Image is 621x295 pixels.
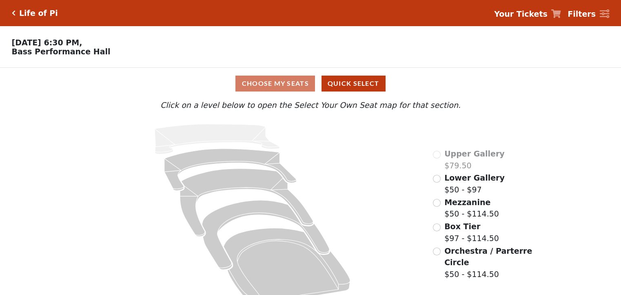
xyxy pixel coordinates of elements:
a: Filters [568,8,609,20]
strong: Filters [568,9,596,18]
strong: Your Tickets [494,9,548,18]
span: Box Tier [444,222,480,231]
path: Upper Gallery - Seats Available: 0 [155,124,279,154]
label: $50 - $114.50 [444,245,533,280]
span: Mezzanine [444,198,490,207]
a: Your Tickets [494,8,561,20]
a: Click here to go back to filters [12,10,16,16]
span: Orchestra / Parterre Circle [444,246,532,267]
label: $50 - $97 [444,172,505,195]
label: $50 - $114.50 [444,197,499,220]
p: Click on a level below to open the Select Your Own Seat map for that section. [84,99,538,111]
label: $79.50 [444,148,505,171]
label: $97 - $114.50 [444,221,499,244]
span: Upper Gallery [444,149,505,158]
span: Lower Gallery [444,173,505,182]
button: Quick Select [322,76,386,92]
h5: Life of Pi [19,9,58,18]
